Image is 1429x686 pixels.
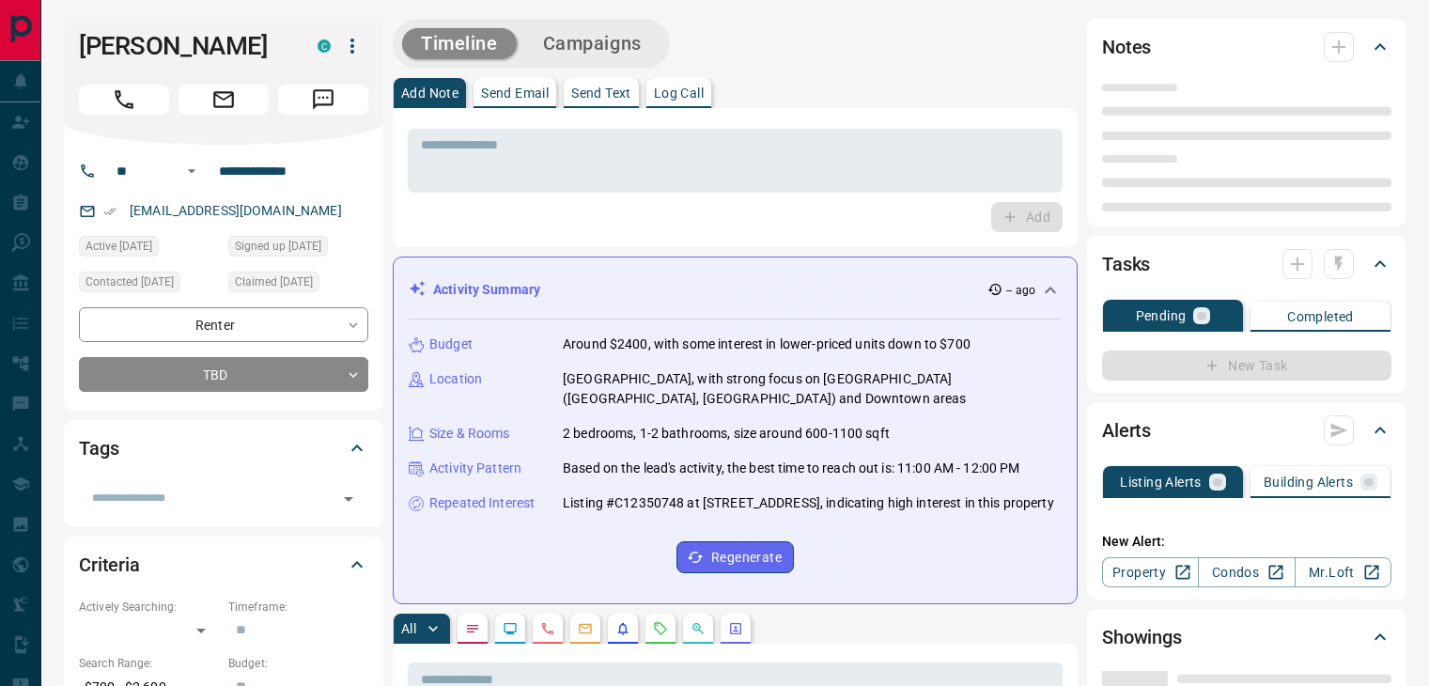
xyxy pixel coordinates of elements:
[409,273,1062,307] div: Activity Summary-- ago
[79,272,219,298] div: Sat Sep 13 2025
[1102,622,1182,652] h2: Showings
[1102,32,1151,62] h2: Notes
[615,621,630,636] svg: Listing Alerts
[1006,282,1035,299] p: -- ago
[540,621,555,636] svg: Calls
[401,622,416,635] p: All
[429,369,482,389] p: Location
[79,31,289,61] h1: [PERSON_NAME]
[79,433,118,463] h2: Tags
[79,357,368,392] div: TBD
[318,39,331,53] div: condos.ca
[103,205,116,218] svg: Email Verified
[85,237,152,256] span: Active [DATE]
[433,280,540,300] p: Activity Summary
[130,203,342,218] a: [EMAIL_ADDRESS][DOMAIN_NAME]
[1102,242,1391,287] div: Tasks
[1295,557,1391,587] a: Mr.Loft
[1102,24,1391,70] div: Notes
[401,86,458,100] p: Add Note
[1102,408,1391,453] div: Alerts
[79,85,169,115] span: Call
[79,426,368,471] div: Tags
[79,236,219,262] div: Sat Sep 13 2025
[429,459,521,478] p: Activity Pattern
[676,541,794,573] button: Regenerate
[429,335,473,354] p: Budget
[571,86,631,100] p: Send Text
[85,273,174,291] span: Contacted [DATE]
[79,542,368,587] div: Criteria
[481,86,549,100] p: Send Email
[179,85,269,115] span: Email
[1102,615,1391,660] div: Showings
[1136,309,1187,322] p: Pending
[228,272,368,298] div: Sat Sep 13 2025
[79,599,219,616] p: Actively Searching:
[228,599,368,616] p: Timeframe:
[578,621,593,636] svg: Emails
[563,424,890,444] p: 2 bedrooms, 1-2 bathrooms, size around 600-1100 sqft
[402,28,517,59] button: Timeline
[79,307,368,342] div: Renter
[1102,557,1199,587] a: Property
[429,493,535,513] p: Repeated Interest
[1287,310,1354,323] p: Completed
[1102,249,1150,279] h2: Tasks
[235,273,313,291] span: Claimed [DATE]
[524,28,660,59] button: Campaigns
[180,160,203,182] button: Open
[563,459,1020,478] p: Based on the lead's activity, the best time to reach out is: 11:00 AM - 12:00 PM
[728,621,743,636] svg: Agent Actions
[1102,532,1391,552] p: New Alert:
[278,85,368,115] span: Message
[1198,557,1295,587] a: Condos
[228,655,368,672] p: Budget:
[653,621,668,636] svg: Requests
[1120,476,1202,489] p: Listing Alerts
[503,621,518,636] svg: Lead Browsing Activity
[563,493,1054,513] p: Listing #C12350748 at [STREET_ADDRESS], indicating high interest in this property
[235,237,321,256] span: Signed up [DATE]
[1264,476,1353,489] p: Building Alerts
[465,621,480,636] svg: Notes
[1102,415,1151,445] h2: Alerts
[563,335,971,354] p: Around $2400, with some interest in lower-priced units down to $700
[228,236,368,262] div: Mon Aug 25 2025
[563,369,1062,409] p: [GEOGRAPHIC_DATA], with strong focus on [GEOGRAPHIC_DATA] ([GEOGRAPHIC_DATA], [GEOGRAPHIC_DATA]) ...
[691,621,706,636] svg: Opportunities
[429,424,510,444] p: Size & Rooms
[79,655,219,672] p: Search Range:
[654,86,704,100] p: Log Call
[335,486,362,512] button: Open
[79,550,140,580] h2: Criteria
